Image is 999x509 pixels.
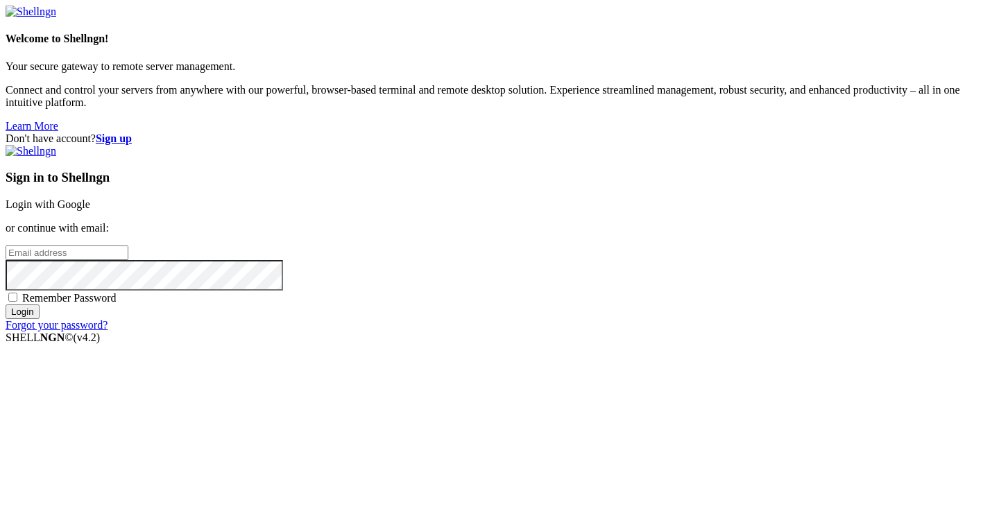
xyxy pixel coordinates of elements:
[6,145,56,157] img: Shellngn
[6,60,993,73] p: Your secure gateway to remote server management.
[6,132,993,145] div: Don't have account?
[6,319,108,331] a: Forgot your password?
[74,331,101,343] span: 4.2.0
[96,132,132,144] a: Sign up
[6,245,128,260] input: Email address
[22,292,117,304] span: Remember Password
[6,170,993,185] h3: Sign in to Shellngn
[6,222,993,234] p: or continue with email:
[8,293,17,302] input: Remember Password
[6,331,100,343] span: SHELL ©
[6,120,58,132] a: Learn More
[6,198,90,210] a: Login with Google
[6,84,993,109] p: Connect and control your servers from anywhere with our powerful, browser-based terminal and remo...
[6,33,993,45] h4: Welcome to Shellngn!
[6,6,56,18] img: Shellngn
[40,331,65,343] b: NGN
[6,304,40,319] input: Login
